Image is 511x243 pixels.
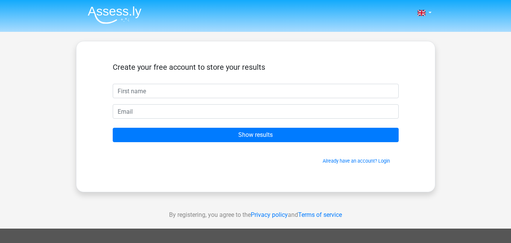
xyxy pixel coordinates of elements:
[323,158,390,164] a: Already have an account? Login
[298,211,342,218] a: Terms of service
[113,104,399,119] input: Email
[113,84,399,98] input: First name
[113,128,399,142] input: Show results
[88,6,141,24] img: Assessly
[251,211,288,218] a: Privacy policy
[113,63,399,72] h5: Create your free account to store your results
